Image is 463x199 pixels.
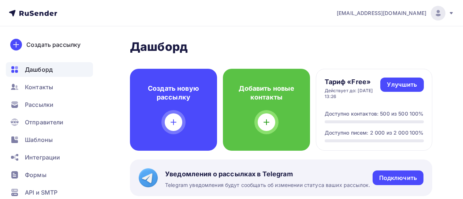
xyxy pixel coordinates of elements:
[25,188,57,197] span: API и SMTP
[379,174,417,182] div: Подключить
[25,153,60,162] span: Интеграции
[25,118,64,127] span: Отправители
[25,100,53,109] span: Рассылки
[6,115,93,129] a: Отправители
[25,170,46,179] span: Формы
[337,6,454,20] a: [EMAIL_ADDRESS][DOMAIN_NAME]
[325,88,381,99] div: Действует до: [DATE] 13:26
[142,84,205,102] h4: Создать новую рассылку
[6,80,93,94] a: Контакты
[235,84,298,102] h4: Добавить новые контакты
[325,129,408,136] div: Доступно писем: 2 000 из 2 000
[337,10,426,17] span: [EMAIL_ADDRESS][DOMAIN_NAME]
[387,80,417,89] div: Улучшить
[165,181,370,189] span: Telegram уведомления будут сообщать об изменении статуса ваших рассылок.
[6,132,93,147] a: Шаблоны
[130,40,432,54] h2: Дашборд
[26,40,81,49] div: Создать рассылку
[25,65,53,74] span: Дашборд
[6,168,93,182] a: Формы
[6,62,93,77] a: Дашборд
[410,129,424,136] div: 100%
[325,110,408,117] div: Доступно контактов: 500 из 500
[25,135,53,144] span: Шаблоны
[25,83,53,91] span: Контакты
[410,110,424,117] div: 100%
[325,78,381,86] h4: Тариф «Free»
[6,97,93,112] a: Рассылки
[165,170,370,179] span: Уведомления о рассылках в Telegram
